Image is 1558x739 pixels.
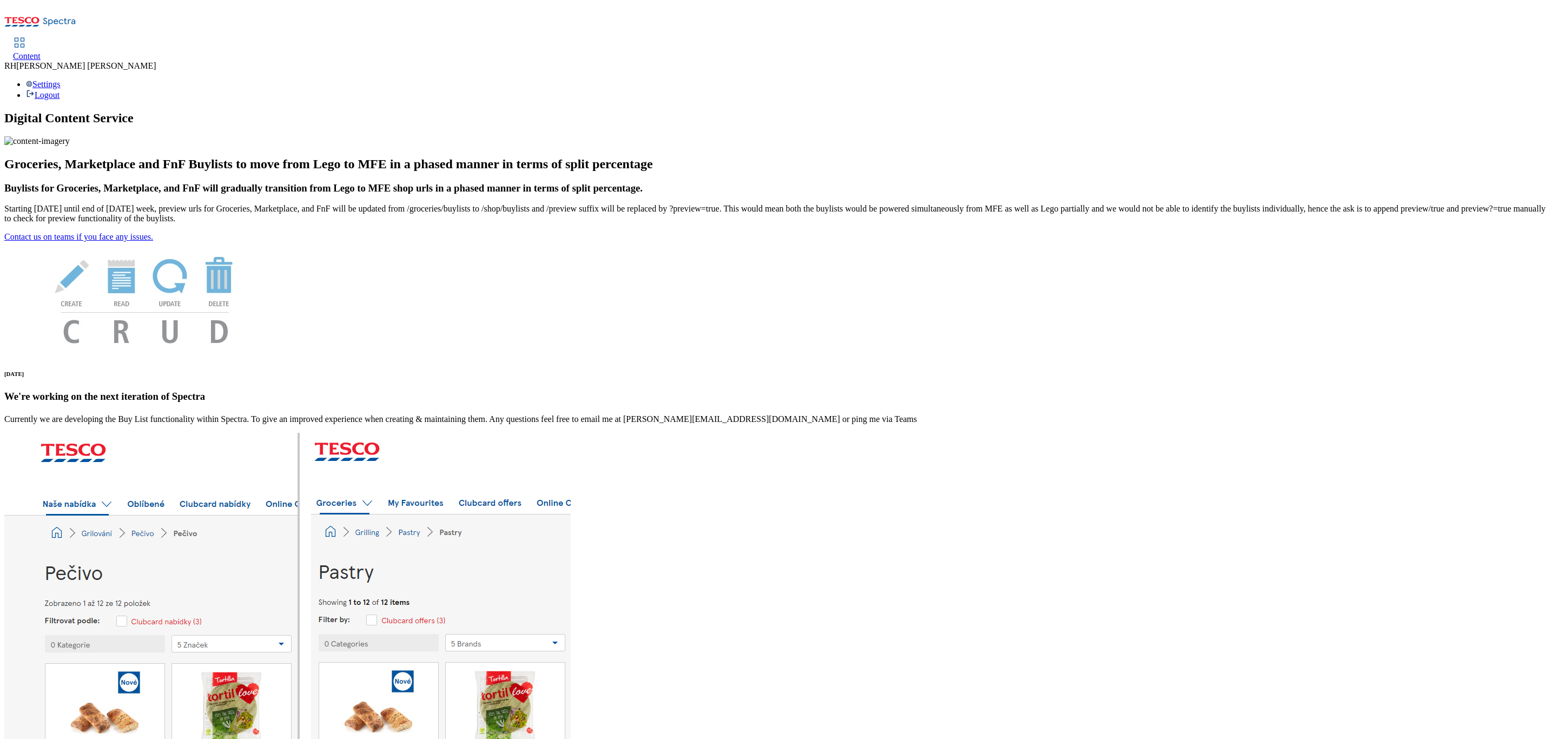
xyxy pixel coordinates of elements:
[4,391,1554,403] h3: We're working on the next iteration of Spectra
[16,61,156,70] span: [PERSON_NAME] [PERSON_NAME]
[26,90,60,100] a: Logout
[4,157,1554,171] h2: Groceries, Marketplace and FnF Buylists to move from Lego to MFE in a phased manner in terms of s...
[13,38,41,61] a: Content
[26,80,61,89] a: Settings
[4,182,1554,194] h3: Buylists for Groceries, Marketplace, and FnF will gradually transition from Lego to MFE shop urls...
[4,204,1554,223] p: Starting [DATE] until end of [DATE] week, preview urls for Groceries, Marketplace, and FnF will b...
[4,414,1554,424] p: Currently we are developing the Buy List functionality within Spectra. To give an improved experi...
[13,51,41,61] span: Content
[4,61,16,70] span: RH
[4,242,286,355] img: News Image
[4,232,153,241] a: Contact us on teams if you face any issues.
[4,111,1554,126] h1: Digital Content Service
[4,371,1554,377] h6: [DATE]
[4,136,70,146] img: content-imagery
